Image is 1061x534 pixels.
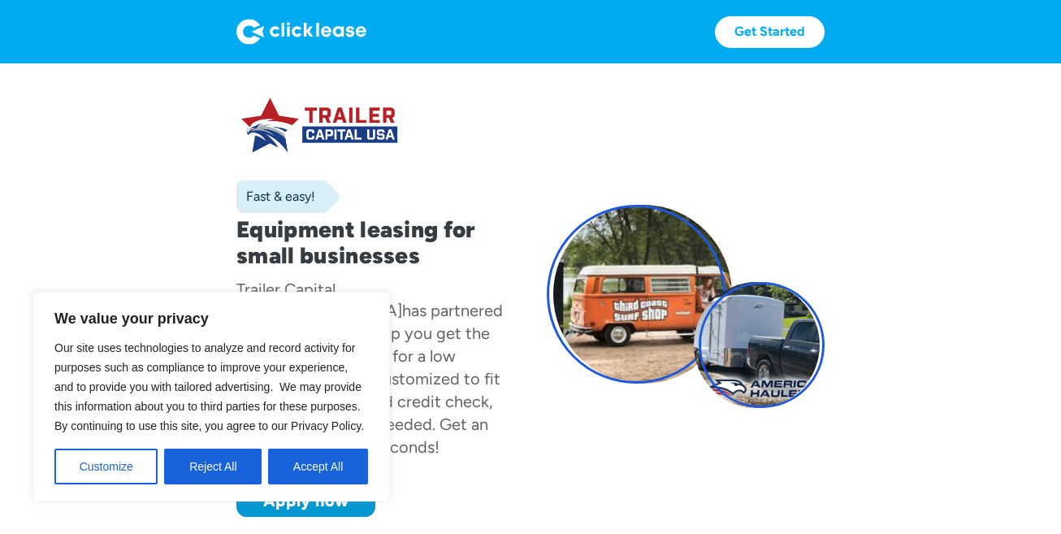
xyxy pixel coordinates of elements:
button: Reject All [164,449,262,484]
p: We value your privacy [54,309,368,328]
span: Our site uses technologies to analyze and record activity for purposes such as compliance to impr... [54,341,364,432]
div: Fast & easy! [236,189,315,205]
div: We value your privacy [32,292,390,501]
h1: Equipment leasing for small businesses [236,216,514,268]
a: Get Started [715,16,825,48]
button: Accept All [268,449,368,484]
div: Trailer Capital [GEOGRAPHIC_DATA] [236,280,402,320]
button: Customize [54,449,158,484]
img: Logo [236,19,366,45]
